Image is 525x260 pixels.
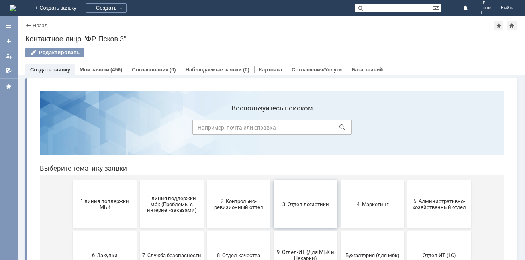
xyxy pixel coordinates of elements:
[374,198,438,246] button: [PERSON_NAME]. Услуги ИТ для МБК (оформляет L1)
[307,96,371,144] button: 4. Маркетинг
[507,21,517,30] div: Сделать домашней страницей
[173,147,237,195] button: 8. Отдел качества
[2,35,15,48] a: Создать заявку
[307,147,371,195] button: Бухгалтерия (для мбк)
[6,80,471,88] header: Выберите тематику заявки
[376,213,435,230] span: [PERSON_NAME]. Услуги ИТ для МБК (оформляет L1)
[159,20,318,28] label: Воспользуйтесь поиском
[109,219,168,225] span: Отдел-ИТ (Офис)
[10,5,16,11] a: Перейти на домашнюю страницу
[42,114,101,126] span: 1 линия поддержки МБК
[39,198,103,246] button: Отдел-ИТ (Битрикс24 и CRM)
[480,6,492,10] span: Псков
[109,167,168,173] span: 7. Служба безопасности
[106,198,170,246] button: Отдел-ИТ (Офис)
[243,219,302,225] span: Франчайзинг
[10,5,16,11] img: logo
[106,147,170,195] button: 7. Служба безопасности
[376,167,435,173] span: Отдел ИТ (1С)
[243,116,302,122] span: 3. Отдел логистики
[310,116,368,122] span: 4. Маркетинг
[109,110,168,128] span: 1 линия поддержки мбк (Проблемы с интернет-заказами)
[132,67,168,73] a: Согласования
[30,67,70,73] a: Создать заявку
[42,167,101,173] span: 6. Закупки
[80,67,109,73] a: Мои заявки
[240,147,304,195] button: 9. Отдел-ИТ (Для МБК и Пекарни)
[173,96,237,144] button: 2. Контрольно-ревизионный отдел
[39,96,103,144] button: 1 линия поддержки МБК
[351,67,383,73] a: База знаний
[310,216,368,228] span: Это соглашение не активно!
[310,167,368,173] span: Бухгалтерия (для мбк)
[240,96,304,144] button: 3. Отдел логистики
[39,147,103,195] button: 6. Закупки
[176,219,235,225] span: Финансовый отдел
[240,198,304,246] button: Франчайзинг
[33,22,47,28] a: Назад
[173,198,237,246] button: Финансовый отдел
[159,35,318,50] input: Например, почта или справка
[176,114,235,126] span: 2. Контрольно-ревизионный отдел
[243,67,249,73] div: (0)
[307,198,371,246] button: Это соглашение не активно!
[2,49,15,62] a: Мои заявки
[106,96,170,144] button: 1 линия поддержки мбк (Проблемы с интернет-заказами)
[433,4,441,11] span: Расширенный поиск
[186,67,242,73] a: Наблюдаемые заявки
[176,167,235,173] span: 8. Отдел качества
[243,165,302,177] span: 9. Отдел-ИТ (Для МБК и Пекарни)
[480,10,492,15] span: 3
[494,21,503,30] div: Добавить в избранное
[480,1,492,6] span: ФР
[110,67,122,73] div: (456)
[376,114,435,126] span: 5. Административно-хозяйственный отдел
[374,147,438,195] button: Отдел ИТ (1С)
[42,216,101,228] span: Отдел-ИТ (Битрикс24 и CRM)
[374,96,438,144] button: 5. Административно-хозяйственный отдел
[259,67,282,73] a: Карточка
[25,35,517,43] div: Контактное лицо "ФР Псков 3"
[2,64,15,77] a: Мои согласования
[86,3,127,13] div: Создать
[292,67,342,73] a: Соглашения/Услуги
[170,67,176,73] div: (0)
